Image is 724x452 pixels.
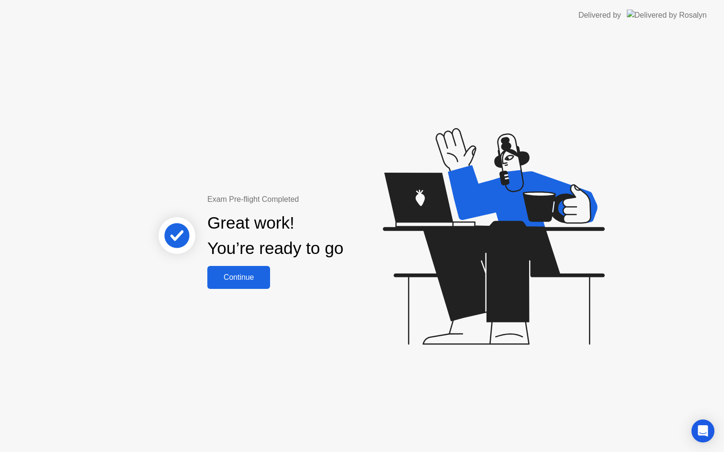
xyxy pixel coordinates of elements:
[207,266,270,289] button: Continue
[207,210,343,261] div: Great work! You’re ready to go
[691,419,714,442] div: Open Intercom Messenger
[210,273,267,282] div: Continue
[207,194,405,205] div: Exam Pre-flight Completed
[627,10,707,21] img: Delivered by Rosalyn
[578,10,621,21] div: Delivered by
